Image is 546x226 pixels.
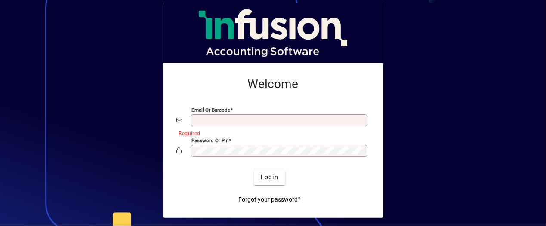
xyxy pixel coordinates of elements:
[261,173,278,182] span: Login
[238,195,301,204] span: Forgot your password?
[254,170,285,185] button: Login
[179,128,363,137] mat-error: Required
[191,137,228,143] mat-label: Password or Pin
[191,107,230,113] mat-label: Email or Barcode
[177,77,370,92] h2: Welcome
[235,192,304,208] a: Forgot your password?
